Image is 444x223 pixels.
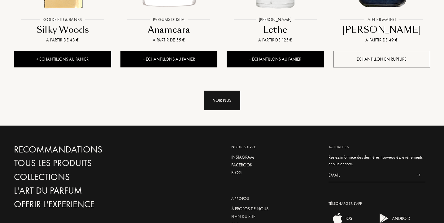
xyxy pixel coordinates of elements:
div: Actualités [329,144,426,150]
a: L'Art du Parfum [14,185,146,196]
div: Restez informé.e des dernières nouveautés, évènements et plus encore. [329,154,426,167]
div: Nous suivre [231,144,319,150]
div: Voir plus [204,91,240,110]
div: À partir de 55 € [123,37,215,43]
a: Instagram [231,154,319,161]
a: Blog [231,169,319,176]
div: À partir de 125 € [229,37,321,43]
a: Offrir l'experience [14,199,146,210]
input: Email [329,168,412,182]
a: À propos de nous [231,206,319,212]
div: + Échantillons au panier [14,51,111,67]
a: Facebook [231,162,319,168]
div: Télécharger L’app [329,201,426,206]
div: À partir de 49 € [336,37,428,43]
a: Recommandations [14,144,146,155]
div: + Échantillons au panier [120,51,218,67]
a: Collections [14,172,146,182]
div: Échantillon en rupture [333,51,430,67]
div: A propos [231,196,319,201]
img: news_send.svg [416,174,420,177]
a: Tous les produits [14,158,146,169]
div: À partir de 43 € [16,37,109,43]
a: Plan du site [231,213,319,220]
div: + Échantillons au panier [227,51,324,67]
